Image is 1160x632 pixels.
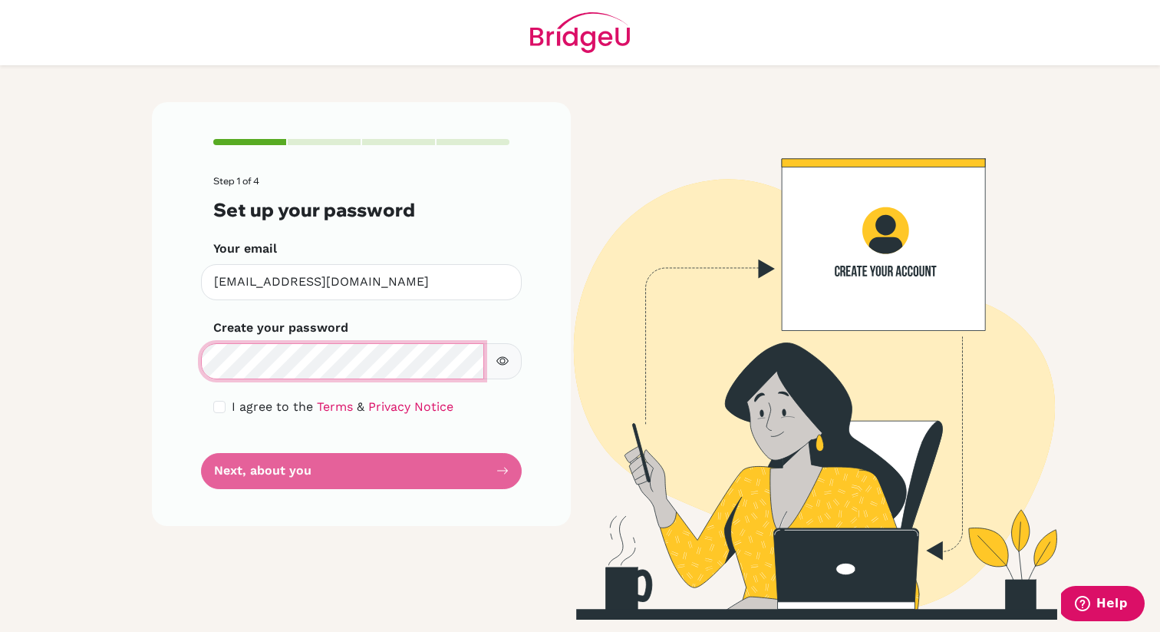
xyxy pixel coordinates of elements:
h3: Set up your password [213,199,509,221]
span: & [357,399,364,414]
a: Privacy Notice [368,399,453,414]
a: Terms [317,399,353,414]
input: Insert your email* [201,264,522,300]
span: Step 1 of 4 [213,175,259,187]
span: I agree to the [232,399,313,414]
label: Create your password [213,319,348,337]
iframe: Opens a widget where you can find more information [1061,586,1145,624]
label: Your email [213,240,277,258]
